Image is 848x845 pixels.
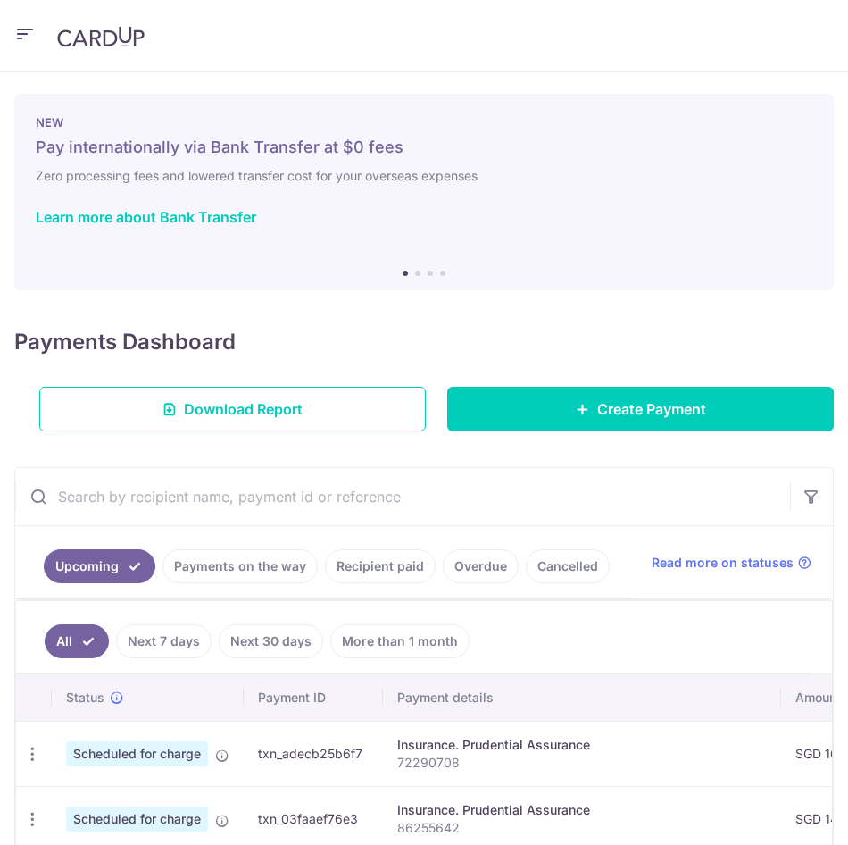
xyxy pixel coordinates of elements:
th: Payment ID [244,674,383,721]
a: All [45,624,109,658]
input: Search by recipient name, payment id or reference [15,468,790,525]
a: Upcoming [44,549,155,583]
div: Insurance. Prudential Assurance [397,736,767,754]
span: Create Payment [597,398,706,420]
a: Download Report [39,387,426,431]
a: More than 1 month [330,624,470,658]
span: Download Report [184,398,303,420]
td: txn_adecb25b6f7 [244,721,383,786]
span: Amount [795,689,841,707]
a: Next 7 days [116,624,212,658]
p: 72290708 [397,754,767,772]
a: Overdue [443,549,519,583]
a: Next 30 days [219,624,323,658]
h6: Zero processing fees and lowered transfer cost for your overseas expenses [36,165,812,187]
a: Learn more about Bank Transfer [36,208,256,226]
th: Payment details [383,674,781,721]
p: NEW [36,115,812,130]
a: Payments on the way [162,549,318,583]
p: 86255642 [397,819,767,837]
h5: Pay internationally via Bank Transfer at $0 fees [36,137,812,158]
a: Recipient paid [325,549,436,583]
div: Insurance. Prudential Assurance [397,801,767,819]
span: Read more on statuses [652,554,794,572]
a: Read more on statuses [652,554,811,572]
span: Scheduled for charge [66,741,208,766]
span: Scheduled for charge [66,807,208,832]
span: Status [66,689,104,707]
h4: Payments Dashboard [14,326,236,358]
a: Cancelled [526,549,610,583]
img: CardUp [57,26,145,47]
a: Create Payment [447,387,834,431]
